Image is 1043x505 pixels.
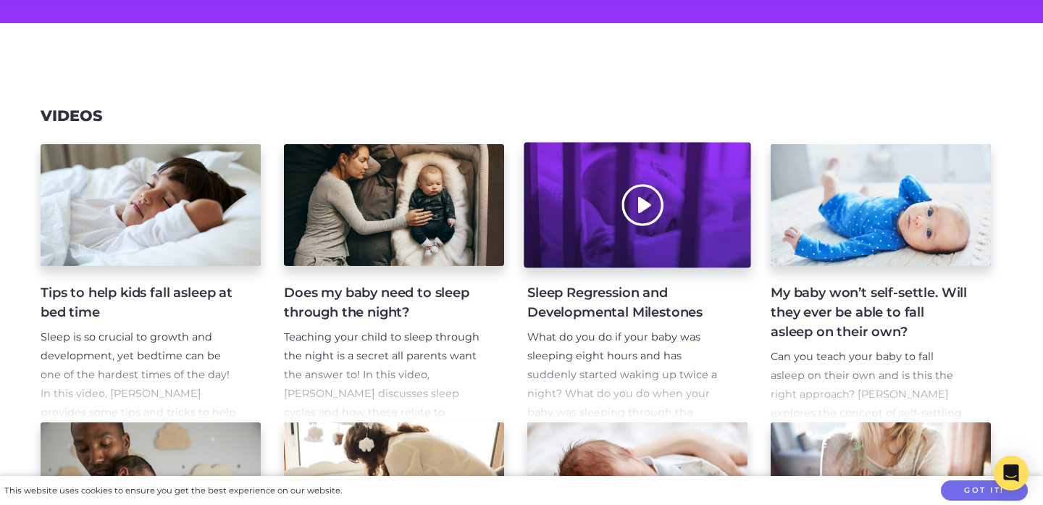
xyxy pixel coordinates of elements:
[941,480,1028,501] button: Got it!
[41,330,236,438] span: Sleep is so crucial to growth and development, yet bedtime can be one of the hardest times of the...
[527,283,724,322] h4: Sleep Regression and Developmental Milestones
[4,483,342,498] div: This website uses cookies to ensure you get the best experience on our website.
[771,283,968,342] h4: My baby won’t self-settle. Will they ever be able to fall asleep on their own?
[284,144,504,422] a: Does my baby need to sleep through the night? Teaching your child to sleep through the night is a...
[994,456,1029,491] div: Open Intercom Messenger
[527,144,747,422] a: Sleep Regression and Developmental Milestones What do you do if your baby was sleeping eight hour...
[771,144,991,422] a: My baby won’t self-settle. Will they ever be able to fall asleep on their own? Can you teach your...
[771,348,968,442] p: Can you teach your baby to fall asleep on their own and is this the right approach? [PERSON_NAME]...
[284,283,481,322] h4: Does my baby need to sleep through the night?
[41,144,261,422] a: Tips to help kids fall asleep at bed time Sleep is so crucial to growth and development, yet bedt...
[41,283,238,322] h4: Tips to help kids fall asleep at bed time
[41,107,102,125] h3: Videos
[284,330,479,456] span: Teaching your child to sleep through the night is a secret all parents want the answer to! In thi...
